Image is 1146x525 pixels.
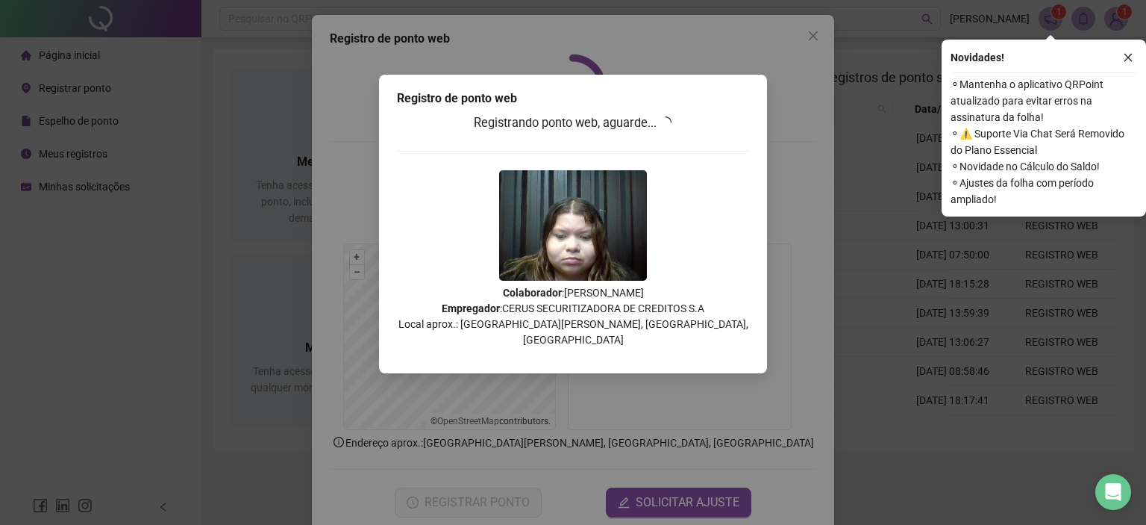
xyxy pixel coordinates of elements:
strong: Empregador [442,302,500,314]
img: 2Q== [499,170,647,281]
span: ⚬ Ajustes da folha com período ampliado! [951,175,1137,208]
span: ⚬ ⚠️ Suporte Via Chat Será Removido do Plano Essencial [951,125,1137,158]
h3: Registrando ponto web, aguarde... [397,114,749,133]
span: close [1123,52,1133,63]
span: loading [659,116,672,129]
span: ⚬ Mantenha o aplicativo QRPoint atualizado para evitar erros na assinatura da folha! [951,76,1137,125]
span: ⚬ Novidade no Cálculo do Saldo! [951,158,1137,175]
div: Open Intercom Messenger [1095,474,1131,510]
div: Registro de ponto web [397,90,749,108]
span: Novidades ! [951,49,1004,66]
p: : [PERSON_NAME] : CERUS SECURITIZADORA DE CREDITOS S.A Local aprox.: [GEOGRAPHIC_DATA][PERSON_NAM... [397,285,749,348]
strong: Colaborador [503,287,562,299]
